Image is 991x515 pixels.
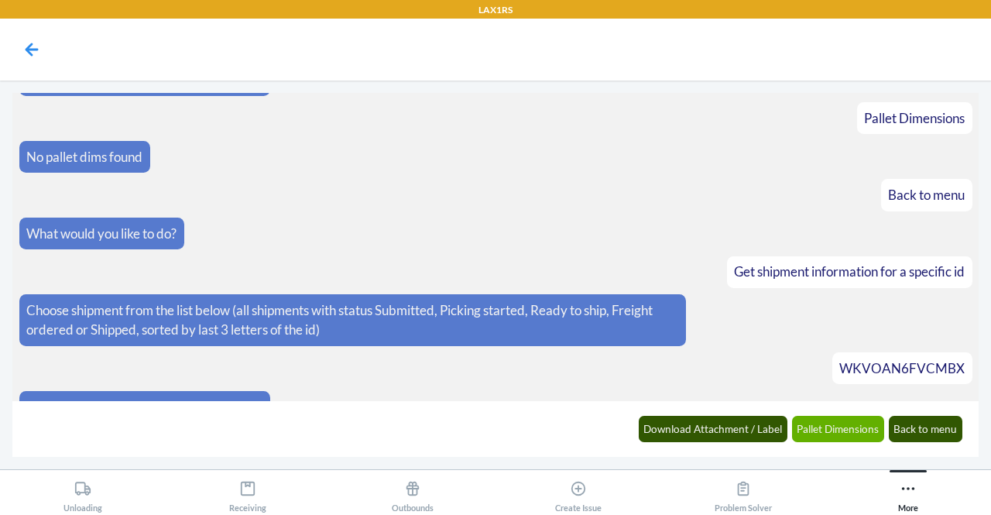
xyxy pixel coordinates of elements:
[839,360,965,376] span: WKVOAN6FVCMBX
[715,474,772,513] div: Problem Solver
[26,300,679,340] p: Choose shipment from the list below (all shipments with status Submitted, Picking started, Ready ...
[639,416,788,442] button: Download Attachment / Label
[555,474,602,513] div: Create Issue
[792,416,885,442] button: Pallet Dimensions
[165,470,330,513] button: Receiving
[888,187,965,203] span: Back to menu
[63,474,102,513] div: Unloading
[229,474,266,513] div: Receiving
[826,470,991,513] button: More
[889,416,963,442] button: Back to menu
[26,147,142,167] p: No pallet dims found
[26,224,177,244] p: What would you like to do?
[26,397,262,417] p: Which information would you like to view?
[392,474,434,513] div: Outbounds
[495,470,660,513] button: Create Issue
[898,474,918,513] div: More
[660,470,825,513] button: Problem Solver
[331,470,495,513] button: Outbounds
[734,263,965,280] span: Get shipment information for a specific id
[864,110,965,126] span: Pallet Dimensions
[478,3,513,17] p: LAX1RS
